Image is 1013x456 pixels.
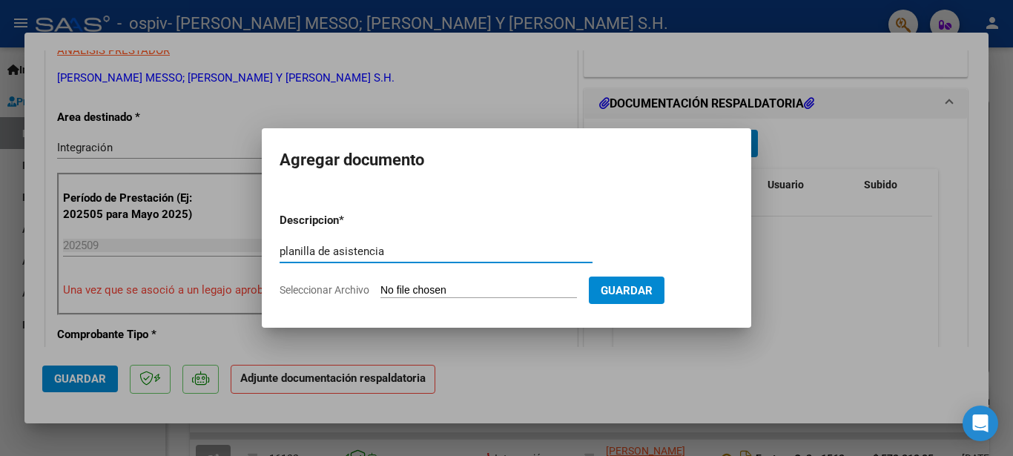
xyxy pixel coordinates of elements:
[601,284,653,297] span: Guardar
[589,277,664,304] button: Guardar
[280,284,369,296] span: Seleccionar Archivo
[280,146,733,174] h2: Agregar documento
[963,406,998,441] div: Open Intercom Messenger
[280,212,416,229] p: Descripcion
